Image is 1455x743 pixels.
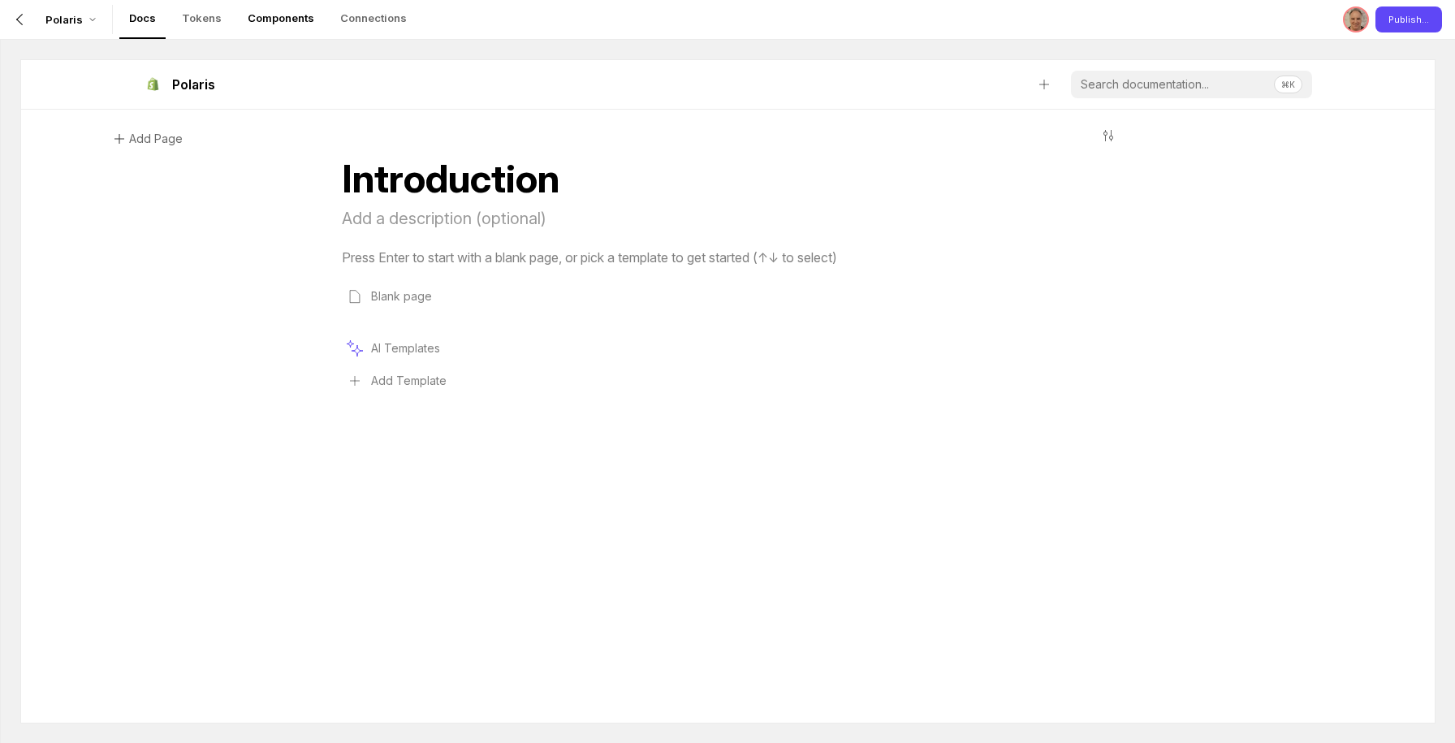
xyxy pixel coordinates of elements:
[129,129,303,149] p: Add Page
[340,10,407,26] p: Connections
[371,287,1112,306] p: Blank page
[1375,6,1442,32] button: Publish...
[342,241,1115,280] p: Press Enter to start with a blank page, or pick a template to get started (↑↓ to select)
[106,126,309,152] button: Add Page
[1071,71,1267,98] input: Search documentation...
[144,75,163,94] img: AXPfA2jvBSndAAAAAElFTkSuQmCC
[182,10,222,26] p: Tokens
[248,10,314,26] p: Components
[172,70,215,99] a: Polaris
[371,339,440,358] p: AI Templates
[129,10,156,26] p: Docs
[45,11,83,28] p: Polaris
[371,371,1112,391] p: Add Template
[342,155,1115,202] p: Introduction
